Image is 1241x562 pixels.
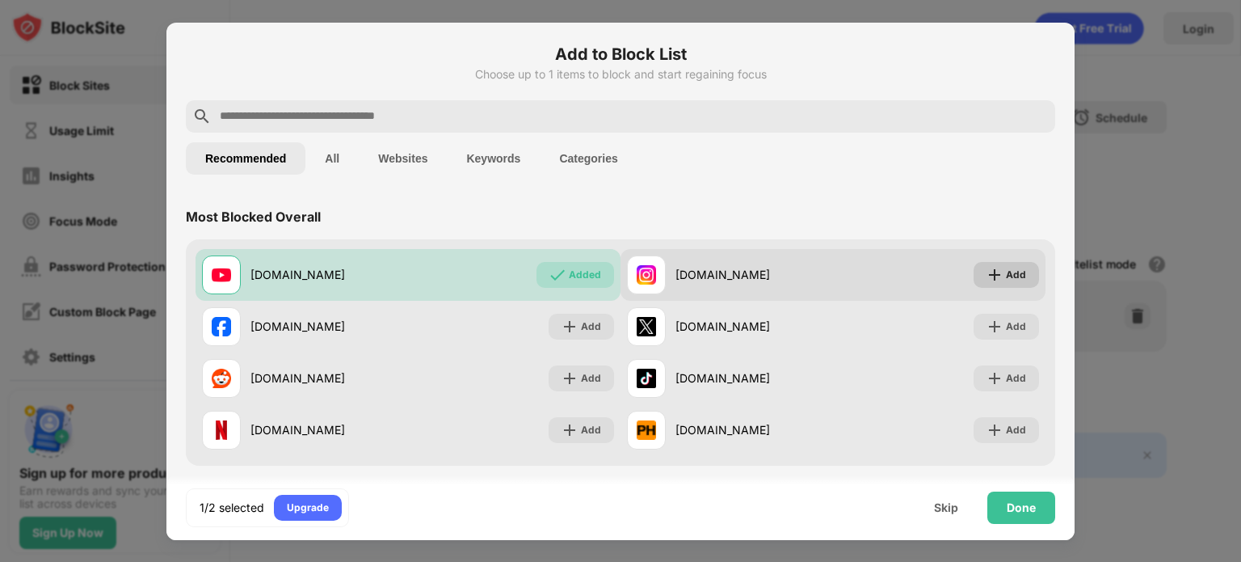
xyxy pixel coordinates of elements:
[637,420,656,440] img: favicons
[186,42,1055,66] h6: Add to Block List
[637,369,656,388] img: favicons
[305,142,359,175] button: All
[675,266,833,283] div: [DOMAIN_NAME]
[1006,422,1026,438] div: Add
[1006,319,1026,335] div: Add
[186,68,1055,81] div: Choose up to 1 items to block and start regaining focus
[637,317,656,336] img: favicons
[200,500,264,516] div: 1/2 selected
[675,370,833,387] div: [DOMAIN_NAME]
[447,142,540,175] button: Keywords
[212,420,231,440] img: favicons
[581,319,601,335] div: Add
[581,422,601,438] div: Add
[212,317,231,336] img: favicons
[192,107,212,126] img: search.svg
[637,265,656,285] img: favicons
[934,501,958,514] div: Skip
[581,370,601,387] div: Add
[1007,501,1036,514] div: Done
[250,370,408,387] div: [DOMAIN_NAME]
[287,500,329,516] div: Upgrade
[675,318,833,335] div: [DOMAIN_NAME]
[186,209,321,225] div: Most Blocked Overall
[212,369,231,388] img: favicons
[250,266,408,283] div: [DOMAIN_NAME]
[250,421,408,438] div: [DOMAIN_NAME]
[569,267,601,283] div: Added
[540,142,637,175] button: Categories
[212,265,231,285] img: favicons
[675,421,833,438] div: [DOMAIN_NAME]
[186,142,305,175] button: Recommended
[359,142,447,175] button: Websites
[1006,370,1026,387] div: Add
[1006,267,1026,283] div: Add
[250,318,408,335] div: [DOMAIN_NAME]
